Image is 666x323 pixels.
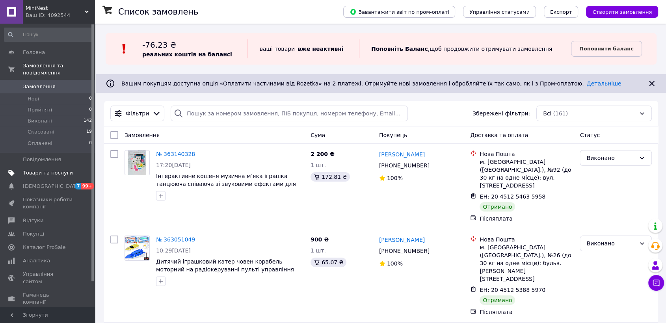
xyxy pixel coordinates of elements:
[343,6,455,18] button: Завантажити звіт по пром-оплаті
[142,51,232,58] b: реальних коштів на балансі
[311,151,335,157] span: 2 200 ₴
[550,9,572,15] span: Експорт
[156,236,195,243] a: № 363051049
[359,39,571,58] div: , щоб продовжити отримувати замовлення
[387,175,403,181] span: 100%
[480,308,573,316] div: Післяплата
[553,110,568,117] span: (161)
[23,230,44,238] span: Покупці
[311,258,346,267] div: 65.07 ₴
[480,287,545,293] span: ЕН: 20 4512 5388 5970
[480,202,515,212] div: Отримано
[378,160,431,171] div: [PHONE_NUMBER]
[311,247,326,254] span: 1 шт.
[311,162,326,168] span: 1 шт.
[23,156,61,163] span: Повідомлення
[23,183,81,190] span: [DEMOGRAPHIC_DATA]
[23,62,95,76] span: Замовлення та повідомлення
[379,236,425,244] a: [PERSON_NAME]
[586,154,636,162] div: Виконано
[121,80,621,87] span: Вашим покупцям доступна опція «Оплатити частинами від Rozetka» на 2 платежі. Отримуйте нові замов...
[125,150,150,175] a: Фото товару
[480,193,545,200] span: ЕН: 20 4512 5463 5958
[469,9,530,15] span: Управління статусами
[350,8,449,15] span: Завантажити звіт по пром-оплаті
[84,117,92,124] span: 142
[463,6,536,18] button: Управління статусами
[23,244,65,251] span: Каталог ProSale
[543,110,551,117] span: Всі
[89,140,92,147] span: 0
[23,291,73,306] span: Гаманець компанії
[371,46,428,52] b: Поповніть Баланс
[128,150,147,175] img: Фото товару
[379,132,407,138] span: Покупець
[586,6,658,18] button: Створити замовлення
[571,41,642,57] a: Поповнити баланс
[156,173,296,195] a: Інтерактивне кошеня музична мʼяка іграшка танцююча співаюча зі звуковими ефектами для дітей
[118,43,130,55] img: :exclamation:
[28,95,39,102] span: Нові
[311,132,325,138] span: Cума
[592,9,652,15] span: Створити замовлення
[311,172,350,182] div: 172.81 ₴
[171,106,408,121] input: Пошук за номером замовлення, ПІБ покупця, номером телефону, Email, номером накладної
[587,80,621,87] a: Детальніше
[125,236,150,261] a: Фото товару
[23,217,43,224] span: Відгуки
[156,162,191,168] span: 17:20[DATE]
[579,46,634,52] b: Поповнити баланс
[378,245,431,256] div: [PHONE_NUMBER]
[23,257,50,264] span: Аналітика
[156,258,294,280] a: Дитячий іграшковий катер човен корабель моторний на радіокеруванні пульті управління для води пом...
[379,150,425,158] a: [PERSON_NAME]
[544,6,579,18] button: Експорт
[23,49,45,56] span: Головна
[28,140,52,147] span: Оплачені
[26,5,85,12] span: MiniNest
[387,260,403,267] span: 100%
[142,40,176,50] span: -76.23 ₴
[586,239,636,248] div: Виконано
[156,151,195,157] a: № 363140328
[81,183,94,189] span: 99+
[23,196,73,210] span: Показники роботи компанії
[480,150,573,158] div: Нова Пошта
[580,132,600,138] span: Статус
[247,39,359,58] div: ваші товари
[89,95,92,102] span: 0
[23,169,73,176] span: Товари та послуги
[311,236,329,243] span: 900 ₴
[125,236,149,260] img: Фото товару
[23,83,56,90] span: Замовлення
[298,46,344,52] b: вже неактивні
[126,110,149,117] span: Фільтри
[89,106,92,113] span: 0
[470,132,528,138] span: Доставка та оплата
[86,128,92,136] span: 19
[118,7,198,17] h1: Список замовлень
[480,295,515,305] div: Отримано
[480,243,573,283] div: м. [GEOGRAPHIC_DATA] ([GEOGRAPHIC_DATA].), №26 (до 30 кг на одне місце): бульв. [PERSON_NAME][STR...
[156,247,191,254] span: 10:29[DATE]
[26,12,95,19] div: Ваш ID: 4092544
[480,158,573,189] div: м. [GEOGRAPHIC_DATA] ([GEOGRAPHIC_DATA].), №92 (до 30 кг на одне місце): вул. [STREET_ADDRESS]
[28,128,54,136] span: Скасовані
[28,106,52,113] span: Прийняті
[578,8,658,15] a: Створити замовлення
[480,215,573,223] div: Післяплата
[125,132,160,138] span: Замовлення
[23,271,73,285] span: Управління сайтом
[480,236,573,243] div: Нова Пошта
[648,275,664,291] button: Чат з покупцем
[4,28,93,42] input: Пошук
[473,110,530,117] span: Збережені фільтри:
[28,117,52,124] span: Виконані
[75,183,81,189] span: 7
